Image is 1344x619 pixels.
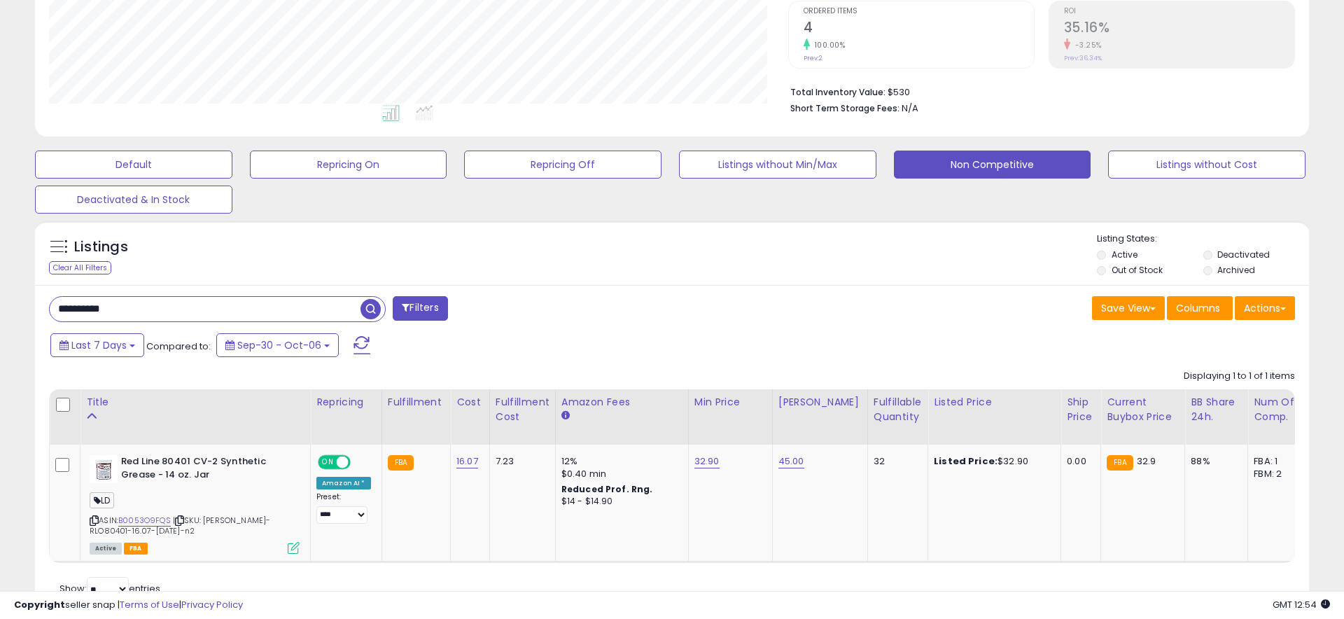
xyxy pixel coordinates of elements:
button: Columns [1167,296,1233,320]
button: Deactivated & In Stock [35,186,232,214]
div: Ship Price [1067,395,1095,424]
div: Current Buybox Price [1107,395,1179,424]
div: Repricing [316,395,376,410]
button: Repricing Off [464,151,661,179]
div: $14 - $14.90 [561,496,678,508]
div: Clear All Filters [49,261,111,274]
button: Default [35,151,232,179]
a: 45.00 [778,454,804,468]
a: Terms of Use [120,598,179,611]
small: FBA [388,455,414,471]
small: -3.25% [1070,40,1102,50]
div: $32.90 [934,455,1050,468]
label: Out of Stock [1112,264,1163,276]
button: Filters [393,296,447,321]
span: All listings currently available for purchase on Amazon [90,543,122,555]
small: 100.00% [810,40,846,50]
span: Ordered Items [804,8,1034,15]
span: LD [90,492,114,508]
label: Deactivated [1217,249,1270,260]
a: 16.07 [456,454,478,468]
button: Non Competitive [894,151,1091,179]
span: Last 7 Days [71,338,127,352]
div: Preset: [316,492,371,524]
div: $0.40 min [561,468,678,480]
strong: Copyright [14,598,65,611]
img: 41HyfUhsWTL._SL40_.jpg [90,455,118,483]
span: ROI [1064,8,1294,15]
li: $530 [790,83,1284,99]
div: Num of Comp. [1254,395,1305,424]
span: OFF [349,457,371,468]
small: Prev: 2 [804,54,822,62]
div: [PERSON_NAME] [778,395,862,410]
a: B0053O9FQS [118,515,171,527]
div: 0.00 [1067,455,1090,468]
span: 2025-10-14 12:54 GMT [1273,598,1330,611]
div: seller snap | | [14,599,243,612]
span: 32.9 [1137,454,1156,468]
b: Total Inventory Value: [790,86,885,98]
h2: 35.16% [1064,20,1294,39]
div: 32 [874,455,917,468]
span: | SKU: [PERSON_NAME]-RLO80401-16.07-[DATE]-n2 [90,515,270,536]
div: ASIN: [90,455,300,552]
div: Displaying 1 to 1 of 1 items [1184,370,1295,383]
div: Listed Price [934,395,1055,410]
button: Save View [1092,296,1165,320]
div: Title [86,395,304,410]
button: Sep-30 - Oct-06 [216,333,339,357]
span: Show: entries [59,582,160,595]
div: BB Share 24h. [1191,395,1242,424]
b: Short Term Storage Fees: [790,102,899,114]
span: Compared to: [146,340,211,353]
div: 12% [561,455,678,468]
button: Repricing On [250,151,447,179]
div: FBA: 1 [1254,455,1300,468]
p: Listing States: [1097,232,1308,246]
small: Prev: 36.34% [1064,54,1102,62]
span: FBA [124,543,148,555]
a: 32.90 [694,454,720,468]
div: Amazon Fees [561,395,682,410]
b: Red Line 80401 CV-2 Synthetic Grease - 14 oz. Jar [121,455,291,485]
button: Last 7 Days [50,333,144,357]
small: FBA [1107,455,1133,471]
span: N/A [902,102,918,115]
div: Fulfillment Cost [496,395,549,424]
small: Amazon Fees. [561,410,570,422]
div: Fulfillment [388,395,444,410]
button: Actions [1235,296,1295,320]
h5: Listings [74,237,128,257]
div: Min Price [694,395,766,410]
div: Cost [456,395,484,410]
b: Reduced Prof. Rng. [561,483,653,495]
div: FBM: 2 [1254,468,1300,480]
b: Listed Price: [934,454,997,468]
a: Privacy Policy [181,598,243,611]
span: Columns [1176,301,1220,315]
div: 88% [1191,455,1237,468]
label: Active [1112,249,1137,260]
label: Archived [1217,264,1255,276]
span: ON [319,457,337,468]
h2: 4 [804,20,1034,39]
button: Listings without Cost [1108,151,1305,179]
button: Listings without Min/Max [679,151,876,179]
div: Fulfillable Quantity [874,395,922,424]
span: Sep-30 - Oct-06 [237,338,321,352]
div: 7.23 [496,455,545,468]
div: Amazon AI * [316,477,371,489]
